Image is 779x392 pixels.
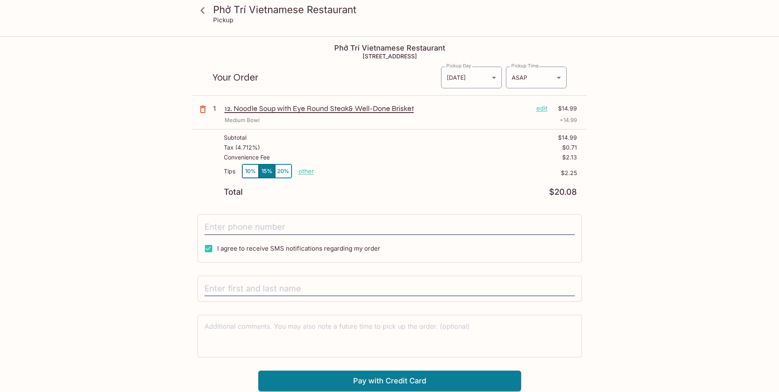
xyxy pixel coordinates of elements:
[511,62,539,69] label: Pickup Time
[213,104,221,113] p: 1
[259,164,275,178] button: 15%
[217,244,380,252] span: I agree to receive SMS notifications regarding my order
[549,188,577,196] p: $20.08
[213,3,580,16] h3: Phở Trí Vietnamese Restaurant
[193,53,587,60] h5: [STREET_ADDRESS]
[446,62,471,69] label: Pickup Day
[225,104,530,113] p: 12. Noodle Soup with Eye Round Steak& Well-Done Brisket
[560,116,577,124] p: + 14.99
[558,134,577,141] p: $14.99
[225,116,260,124] p: Medium Bowl
[314,170,577,176] p: $2.25
[562,154,577,161] p: $2.13
[224,144,260,151] p: Tax ( 4.712% )
[224,188,243,196] p: Total
[552,104,577,113] p: $14.99
[275,164,292,178] button: 20%
[224,134,246,141] p: Subtotal
[536,104,547,113] p: edit
[212,74,441,81] p: Your Order
[213,16,233,24] p: Pickup
[441,67,502,88] div: [DATE]
[224,154,270,161] p: Convenience Fee
[224,168,235,175] p: Tips
[205,219,575,235] input: Enter phone number
[258,371,521,391] button: Pay with Credit Card
[242,164,259,178] button: 10%
[562,144,577,151] p: $0.71
[299,167,314,175] button: other
[193,44,587,53] h4: Phở Trí Vietnamese Restaurant
[205,281,575,297] input: Enter first and last name
[506,67,567,88] div: ASAP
